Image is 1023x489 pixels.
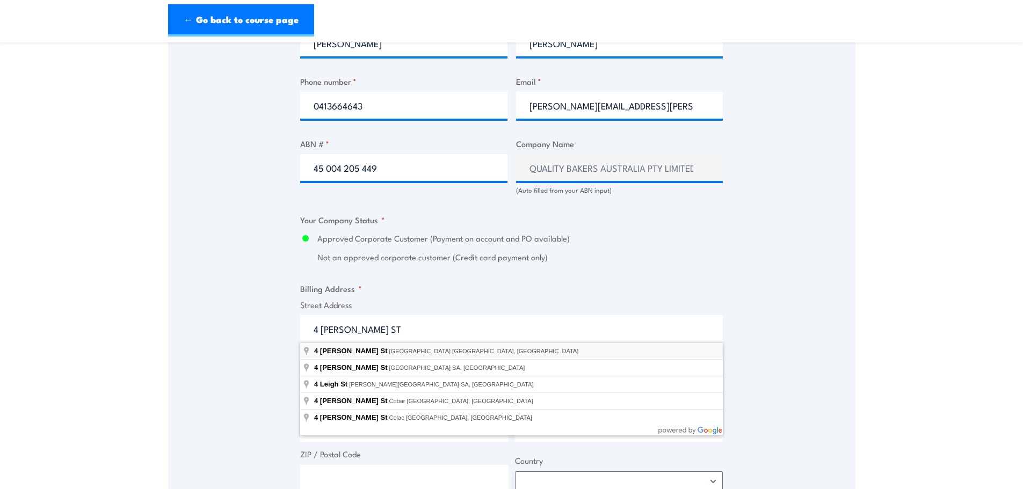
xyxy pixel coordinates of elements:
span: Cobar [GEOGRAPHIC_DATA], [GEOGRAPHIC_DATA] [389,398,533,404]
label: Approved Corporate Customer (Payment on account and PO available) [317,232,723,245]
span: [GEOGRAPHIC_DATA] SA, [GEOGRAPHIC_DATA] [389,364,525,371]
label: Country [515,455,723,467]
a: ← Go back to course page [168,4,314,37]
span: [PERSON_NAME] St [320,363,388,371]
input: Enter a location [300,315,723,342]
label: Phone number [300,75,507,87]
label: Email [516,75,723,87]
span: Colac [GEOGRAPHIC_DATA], [GEOGRAPHIC_DATA] [389,414,532,421]
label: ABN # [300,137,507,150]
label: Street Address [300,299,723,311]
label: Not an approved corporate customer (Credit card payment only) [317,251,723,264]
label: Company Name [516,137,723,150]
span: 4 [314,397,318,405]
span: [GEOGRAPHIC_DATA] [GEOGRAPHIC_DATA], [GEOGRAPHIC_DATA] [389,348,579,354]
span: 4 [314,413,318,421]
span: 4 [314,363,318,371]
span: 4 [314,380,318,388]
span: [PERSON_NAME] St [320,397,388,405]
span: [PERSON_NAME] St [320,413,388,421]
span: [PERSON_NAME] St [320,347,388,355]
div: (Auto filled from your ABN input) [516,185,723,195]
span: Leigh St [320,380,347,388]
span: [PERSON_NAME][GEOGRAPHIC_DATA] SA, [GEOGRAPHIC_DATA] [349,381,533,388]
legend: Your Company Status [300,214,385,226]
label: ZIP / Postal Code [300,448,509,461]
span: 4 [314,347,318,355]
legend: Billing Address [300,282,362,295]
